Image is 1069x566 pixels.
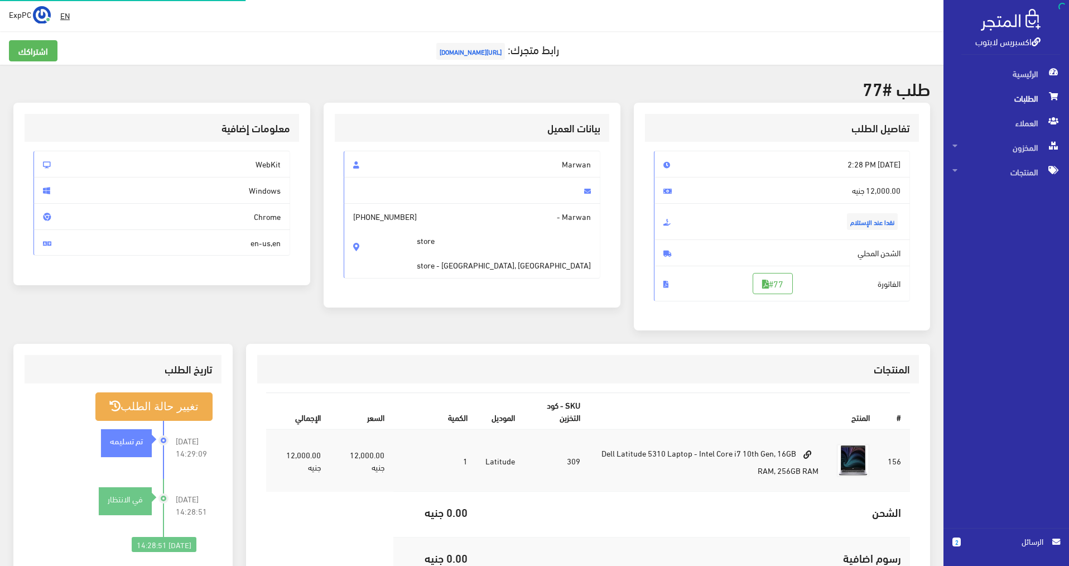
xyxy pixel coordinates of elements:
td: Dell Latitude 5310 Laptop - Intel Core i7 10th Gen, 16GB RAM, 256GB RAM [589,429,828,492]
th: اﻹجمالي [266,393,330,429]
a: 2 الرسائل [952,535,1060,559]
th: # [879,393,910,429]
th: المنتج [589,393,879,429]
a: رابط متجرك:[URL][DOMAIN_NAME] [434,39,559,59]
h3: المنتجات [266,364,910,375]
span: الرسائل [970,535,1043,548]
td: 309 [524,429,589,492]
span: المنتجات [952,160,1060,184]
span: en-us,en [33,229,290,256]
span: الطلبات [952,86,1060,111]
span: Chrome [33,203,290,230]
span: نقدا عند الإستلام [847,213,898,230]
a: المنتجات [943,160,1069,184]
h3: تفاصيل الطلب [654,123,911,133]
span: Marwan - [344,203,600,279]
td: 12,000.00 جنيه [266,429,330,492]
span: المخزون [952,135,1060,160]
a: المخزون [943,135,1069,160]
a: الرئيسية [943,61,1069,86]
span: [DATE] 2:28 PM [654,151,911,178]
a: الطلبات [943,86,1069,111]
th: الموديل [476,393,524,429]
a: EN [56,6,74,26]
a: اكسبريس لابتوب [975,33,1041,49]
a: اشتراكك [9,40,57,61]
img: ... [33,6,51,24]
h3: معلومات إضافية [33,123,290,133]
span: 2 [952,538,961,546]
h5: 0.00 جنيه [402,506,468,518]
span: الفاتورة [654,266,911,301]
span: Marwan [344,151,600,178]
span: [DATE] 14:28:51 [176,493,213,517]
span: [DATE] 14:29:09 [176,435,213,459]
h3: بيانات العميل [344,123,600,133]
span: [URL][DOMAIN_NAME] [436,43,505,60]
strong: تم تسليمه [110,434,143,447]
a: ... ExpPC [9,6,51,23]
span: Windows [33,177,290,204]
h5: الشحن [485,506,902,518]
th: الكمية [393,393,476,429]
th: السعر [330,393,393,429]
span: [PHONE_NUMBER] [353,210,417,223]
span: الرئيسية [952,61,1060,86]
td: 1 [393,429,476,492]
td: 12,000.00 جنيه [330,429,393,492]
span: store store - [GEOGRAPHIC_DATA], [GEOGRAPHIC_DATA] [417,223,591,271]
span: الشحن المحلي [654,239,911,266]
button: تغيير حالة الطلب [95,392,213,421]
img: . [981,9,1041,31]
h3: تاريخ الطلب [33,364,213,375]
iframe: Drift Widget Chat Controller [13,490,56,532]
a: #77 [753,273,793,294]
div: في الانتظار [99,493,152,505]
th: SKU - كود التخزين [524,393,589,429]
a: العملاء [943,111,1069,135]
span: العملاء [952,111,1060,135]
div: [DATE] 14:28:51 [132,537,196,553]
td: 156 [879,429,910,492]
h2: طلب #77 [13,78,930,98]
span: WebKit [33,151,290,178]
h5: رسوم اضافية [485,551,902,564]
td: Latitude [476,429,524,492]
span: ExpPC [9,7,31,21]
span: 12,000.00 جنيه [654,177,911,204]
u: EN [60,8,70,22]
h5: 0.00 جنيه [402,551,468,564]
